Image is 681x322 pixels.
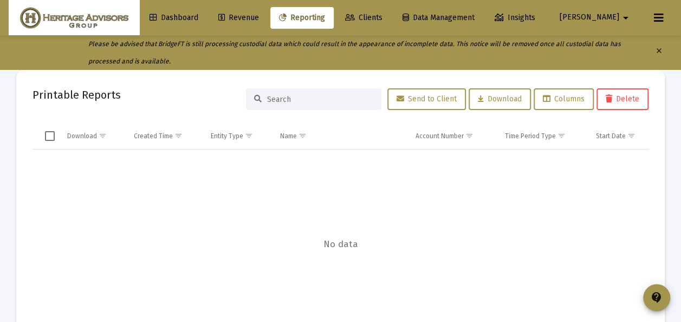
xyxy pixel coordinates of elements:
td: Column Time Period Type [497,123,588,149]
div: Start Date [595,132,625,140]
img: Dashboard [17,7,132,29]
span: Clients [345,13,382,22]
span: [PERSON_NAME] [560,13,619,22]
span: Send to Client [397,94,457,104]
button: Send to Client [387,88,466,110]
h2: Printable Reports [33,86,121,104]
td: Column Account Number [408,123,497,149]
span: Insights [495,13,535,22]
td: Column Start Date [588,123,654,149]
span: Show filter options for column 'Time Period Type' [557,132,565,140]
span: Show filter options for column 'Entity Type' [245,132,253,140]
a: Dashboard [141,7,207,29]
span: Reporting [279,13,325,22]
mat-icon: arrow_drop_down [619,7,632,29]
td: Column Download [60,123,126,149]
i: Please be advised that BridgeFT is still processing custodial data which could result in the appe... [88,40,621,65]
td: Column Created Time [126,123,203,149]
a: Insights [486,7,544,29]
div: Name [280,132,297,140]
mat-icon: contact_support [650,291,663,304]
span: Download [478,94,522,104]
span: Revenue [218,13,259,22]
td: Column Entity Type [203,123,273,149]
span: No data [33,239,648,250]
span: Show filter options for column 'Account Number' [465,132,474,140]
div: Account Number [416,132,464,140]
div: Created Time [134,132,173,140]
mat-icon: clear [655,44,663,61]
div: Time Period Type [504,132,555,140]
button: Delete [596,88,648,110]
button: Columns [534,88,594,110]
span: Data Management [403,13,475,22]
div: Select all [45,131,55,141]
span: Delete [606,94,639,104]
input: Search [267,95,373,104]
button: Download [469,88,531,110]
a: Clients [336,7,391,29]
div: Entity Type [211,132,243,140]
button: [PERSON_NAME] [547,7,645,28]
span: Columns [543,94,585,104]
span: Dashboard [150,13,198,22]
span: Show filter options for column 'Start Date' [627,132,635,140]
a: Reporting [270,7,334,29]
div: Download [67,132,97,140]
span: Show filter options for column 'Created Time' [174,132,183,140]
a: Data Management [394,7,483,29]
a: Revenue [210,7,268,29]
td: Column Name [273,123,408,149]
span: Show filter options for column 'Name' [299,132,307,140]
span: Show filter options for column 'Download' [99,132,107,140]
